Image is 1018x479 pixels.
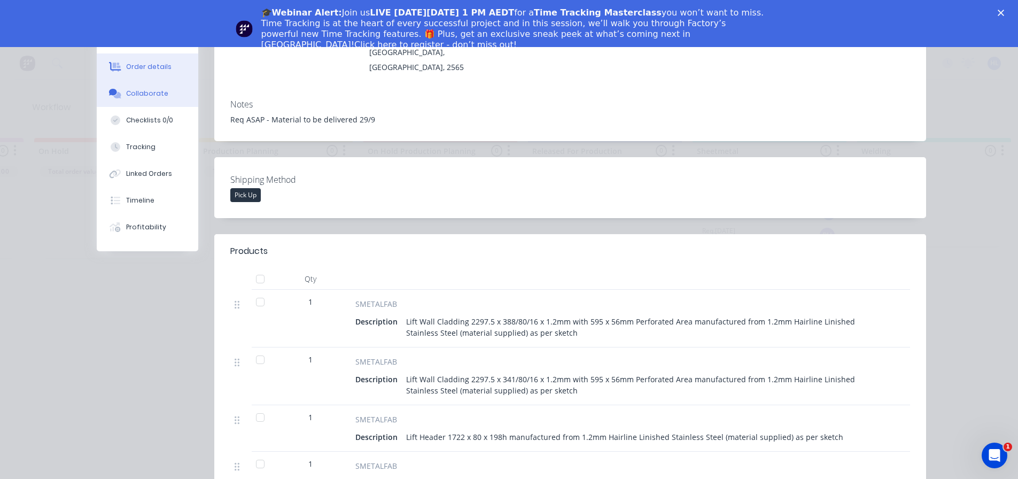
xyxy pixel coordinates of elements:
div: Close [998,10,1008,16]
div: Qty [278,268,343,290]
button: Collaborate [97,80,198,107]
div: Lift Wall Cladding 2297.5 x 341/80/16 x 1.2mm with 595 x 56mm Perforated Area manufactured from 1... [402,372,864,398]
button: Profitability [97,214,198,241]
div: Products [230,245,268,258]
span: SMETALFAB [355,414,397,425]
div: Notes [230,99,910,110]
div: Order details [126,62,172,72]
div: Description [355,314,402,329]
button: Order details [97,53,198,80]
span: 1 [308,412,313,423]
img: Profile image for Team [236,20,253,37]
span: 1 [308,296,313,307]
label: Shipping Method [230,173,364,186]
iframe: Intercom live chat [982,443,1007,468]
span: 1 [308,354,313,365]
span: 1 [1004,443,1012,451]
div: Profitability [126,222,166,232]
b: 🎓Webinar Alert: [261,7,342,18]
b: LIVE [DATE][DATE] 1 PM AEDT [370,7,514,18]
div: Timeline [126,196,154,205]
button: Checklists 0/0 [97,107,198,134]
div: Checklists 0/0 [126,115,173,125]
div: Lift Wall Cladding 2297.5 x 388/80/16 x 1.2mm with 595 x 56mm Perforated Area manufactured from 1... [402,314,864,341]
button: Linked Orders [97,160,198,187]
span: 1 [308,458,313,469]
div: Description [355,372,402,387]
div: Linked Orders [126,169,172,179]
div: Description [355,429,402,445]
div: Tracking [126,142,156,152]
div: Lift Header 1722 x 80 x 198h manufactured from 1.2mm Hairline Linished Stainless Steel (material ... [402,429,848,445]
div: [GEOGRAPHIC_DATA], [GEOGRAPHIC_DATA], [GEOGRAPHIC_DATA], 2565 [369,30,492,75]
div: Join us for a you won’t want to miss. Time Tracking is at the heart of every successful project a... [261,7,766,50]
div: Collaborate [126,89,168,98]
div: Req ASAP - Material to be delivered 29/9 [230,114,910,125]
b: Time Tracking Masterclass [534,7,662,18]
div: Pick Up [230,188,261,202]
span: SMETALFAB [355,298,397,310]
span: SMETALFAB [355,460,397,472]
a: Click here to register - don’t miss out! [354,40,517,50]
span: SMETALFAB [355,356,397,367]
button: Tracking [97,134,198,160]
button: Timeline [97,187,198,214]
